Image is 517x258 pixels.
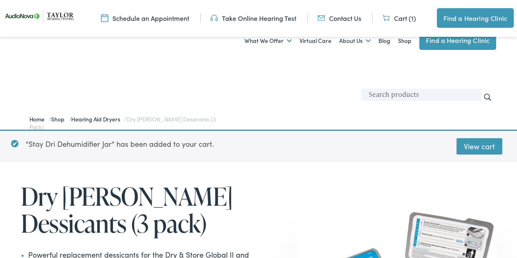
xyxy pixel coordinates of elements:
img: utility icon [210,13,218,22]
a: Contact Us [318,13,361,22]
span: / / / [29,115,216,131]
a: About Us [339,26,371,56]
img: utility icon [318,13,325,22]
a: Cart (1) [383,13,416,22]
a: Take Online Hearing Test [210,13,296,22]
span: Dry [PERSON_NAME] Dessicants (3 pack) [29,115,216,131]
a: Virtual Care [300,26,331,56]
a: Shop [51,115,68,123]
img: utility icon [383,13,390,22]
a: Home [29,115,49,123]
h1: Dry [PERSON_NAME] Dessicants (3 pack) [21,183,259,237]
a: What We Offer [244,26,292,56]
a: Find a Hearing Clinic [419,30,496,50]
a: Shop [398,26,412,56]
input: Search [483,93,492,102]
a: Find a Hearing Clinic [437,8,514,28]
input: Search products [361,89,481,101]
a: View cart [457,138,502,155]
a: Hearing Aid Dryers [71,115,124,123]
a: Blog [378,26,390,56]
img: utility icon [101,13,108,22]
a: Schedule an Appointment [101,13,189,22]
